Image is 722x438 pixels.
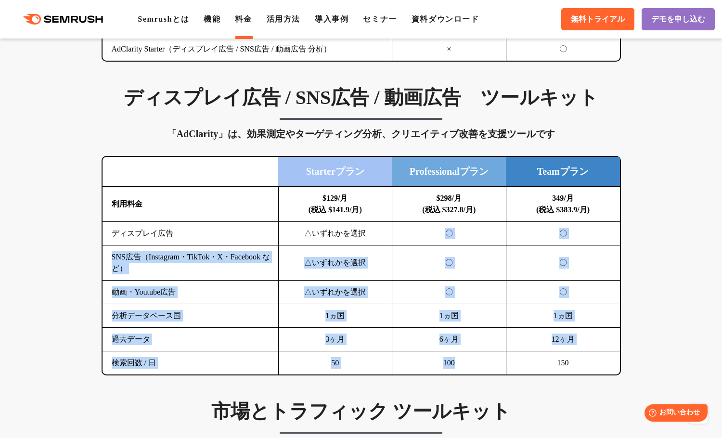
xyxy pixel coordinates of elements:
td: Teamプラン [506,157,620,187]
td: 〇 [506,281,620,304]
td: × [392,38,506,61]
td: 100 [392,351,506,375]
td: 〇 [506,245,620,281]
td: 12ヶ月 [506,328,620,351]
td: 〇 [392,245,506,281]
b: 349/月 (税込 $383.9/月) [536,194,590,214]
td: Professionalプラン [392,157,506,187]
td: SNS広告（Instagram・TikTok・X・Facebook など） [103,245,279,281]
td: 〇 [506,222,620,245]
td: 6ヶ月 [392,328,506,351]
td: 〇 [506,38,620,61]
a: 機能 [204,15,220,23]
td: △いずれかを選択 [278,281,392,304]
td: 〇 [392,222,506,245]
a: デモを申し込む [642,8,715,30]
div: 「AdClarity」は、効果測定やターゲティング分析、クリエイティブ改善を支援ツールです [102,126,621,142]
a: 導入事例 [315,15,348,23]
td: 1ヵ国 [506,304,620,328]
b: $129/月 (税込 $141.9/月) [309,194,362,214]
td: 3ヶ月 [278,328,392,351]
td: AdClarity Starter（ディスプレイ広告 / SNS広告 / 動画広告 分析） [103,38,392,61]
a: 活用方法 [267,15,300,23]
h3: 市場とトラフィック ツールキット [102,399,621,424]
td: △いずれかを選択 [278,245,392,281]
td: 過去データ [103,328,279,351]
span: 無料トライアル [571,14,625,25]
span: デモを申し込む [651,14,705,25]
td: ディスプレイ広告 [103,222,279,245]
a: Semrushとは [138,15,189,23]
td: 1ヵ国 [392,304,506,328]
td: 動画・Youtube広告 [103,281,279,304]
td: 分析データベース国 [103,304,279,328]
b: 利用料金 [112,200,142,208]
td: 検索回数 / 日 [103,351,279,375]
b: $298/月 (税込 $327.8/月) [422,194,476,214]
td: 150 [506,351,620,375]
td: 〇 [392,281,506,304]
td: Starterプラン [278,157,392,187]
a: 料金 [235,15,252,23]
h3: ディスプレイ広告 / SNS広告 / 動画広告 ツールキット [102,86,621,110]
td: 1ヵ国 [278,304,392,328]
td: 50 [278,351,392,375]
iframe: Help widget launcher [636,400,711,427]
a: 資料ダウンロード [412,15,479,23]
a: 無料トライアル [561,8,634,30]
td: △いずれかを選択 [278,222,392,245]
a: セミナー [363,15,397,23]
